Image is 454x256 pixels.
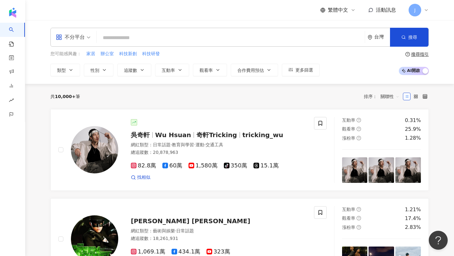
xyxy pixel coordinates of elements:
[131,228,306,234] div: 網紅類型 ：
[342,157,368,183] img: post-image
[224,162,247,169] span: 350萬
[381,91,399,102] span: 關聯性
[131,236,306,242] div: 總追蹤數 ： 18,261,931
[175,228,176,233] span: ·
[342,126,355,131] span: 觀看率
[357,136,361,140] span: question-circle
[357,207,361,212] span: question-circle
[153,228,175,233] span: 藝術與娛樂
[162,68,175,73] span: 互動率
[153,142,171,147] span: 日常話題
[405,206,421,213] div: 1.21%
[374,34,390,40] div: 台灣
[342,136,355,141] span: 漲粉率
[131,142,306,148] div: 網紅類型 ：
[131,149,306,156] div: 總追蹤數 ： 20,878,963
[101,51,114,57] span: 辦公室
[395,157,421,183] img: post-image
[342,216,355,221] span: 觀看率
[414,7,416,14] span: J
[242,131,283,139] span: tricking_wu
[131,217,250,225] span: [PERSON_NAME] [PERSON_NAME]
[207,248,230,255] span: 323萬
[411,52,429,57] div: 搜尋指引
[328,7,348,14] span: 繁體中文
[405,126,421,133] div: 25.9%
[253,162,279,169] span: 15.1萬
[376,7,396,13] span: 活動訊息
[171,142,172,147] span: ·
[405,215,421,222] div: 17.4%
[231,64,278,76] button: 合作費用預估
[8,8,18,18] img: logo icon
[364,91,403,102] div: 排序：
[206,142,223,147] span: 交通工具
[237,68,264,73] span: 合作費用預估
[131,248,165,255] span: 1,069.1萬
[9,94,14,108] span: rise
[390,28,428,47] button: 搜尋
[408,35,417,40] span: 搜尋
[172,142,194,147] span: 教育與學習
[342,118,355,123] span: 互動率
[195,142,204,147] span: 運動
[86,51,95,57] span: 家居
[155,131,191,139] span: Wu Hsuan
[142,50,160,57] button: 科技研發
[342,225,355,230] span: 漲粉率
[429,231,448,250] iframe: Help Scout Beacon - Open
[56,32,85,42] div: 不分平台
[155,64,189,76] button: 互動率
[84,64,113,76] button: 性別
[131,174,150,181] a: 找相似
[131,162,156,169] span: 82.8萬
[405,52,410,56] span: question-circle
[193,64,227,76] button: 觀看率
[194,142,195,147] span: ·
[189,162,218,169] span: 1,580萬
[357,127,361,131] span: question-circle
[204,142,206,147] span: ·
[357,118,361,122] span: question-circle
[142,51,160,57] span: 科技研發
[57,68,66,73] span: 類型
[357,225,361,230] span: question-circle
[100,50,114,57] button: 辦公室
[200,68,213,73] span: 觀看率
[117,64,151,76] button: 追蹤數
[162,162,182,169] span: 60萬
[295,67,313,73] span: 更多篩選
[71,126,118,173] img: KOL Avatar
[50,94,80,99] div: 共 筆
[137,174,150,181] span: 找相似
[172,248,201,255] span: 434.1萬
[86,50,96,57] button: 家居
[55,94,76,99] span: 10,000+
[56,34,62,40] span: appstore
[342,207,355,212] span: 互動率
[119,51,137,57] span: 科技新創
[50,51,81,57] span: 您可能感興趣：
[196,131,237,139] span: 奇軒Tricking
[405,135,421,142] div: 1.28%
[90,68,99,73] span: 性別
[282,64,320,76] button: 更多篩選
[368,35,372,40] span: environment
[50,64,80,76] button: 類型
[124,68,137,73] span: 追蹤數
[50,109,429,191] a: KOL Avatar吳奇軒Wu Hsuan奇軒Trickingtricking_wu網紅類型：日常話題·教育與學習·運動·交通工具總追蹤數：20,878,96382.8萬60萬1,580萬350...
[405,117,421,124] div: 0.31%
[405,224,421,231] div: 2.83%
[9,23,21,47] a: search
[357,216,361,220] span: question-circle
[369,157,394,183] img: post-image
[131,131,150,139] span: 吳奇軒
[176,228,194,233] span: 日常話題
[119,50,137,57] button: 科技新創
